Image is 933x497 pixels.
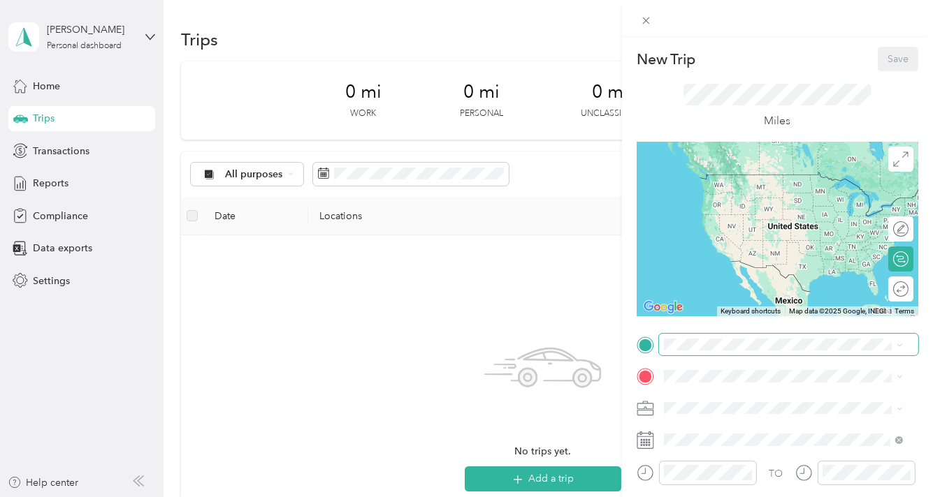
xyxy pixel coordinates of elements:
[765,112,791,130] p: Miles
[640,298,686,316] img: Google
[769,466,783,481] div: TO
[789,307,886,315] span: Map data ©2025 Google, INEGI
[640,298,686,316] a: Open this area in Google Maps (opens a new window)
[855,419,933,497] iframe: Everlance-gr Chat Button Frame
[637,50,695,69] p: New Trip
[721,306,781,316] button: Keyboard shortcuts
